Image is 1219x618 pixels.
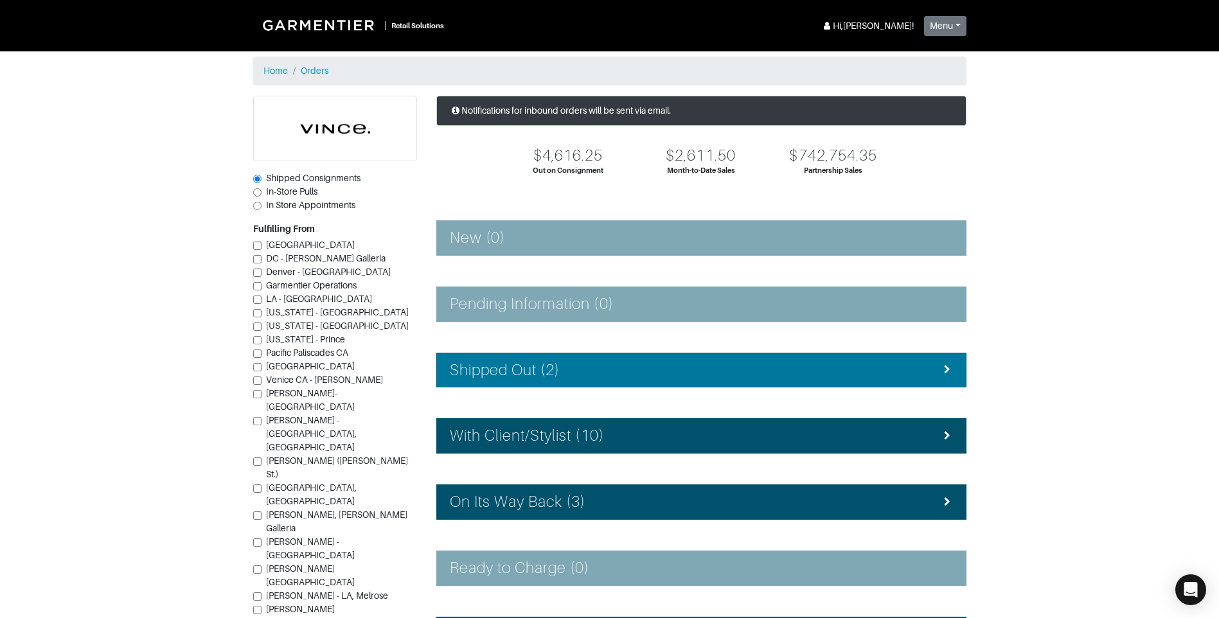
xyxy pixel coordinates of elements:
[253,417,262,425] input: [PERSON_NAME] - [GEOGRAPHIC_DATA], [GEOGRAPHIC_DATA]
[253,309,262,317] input: [US_STATE] - [GEOGRAPHIC_DATA]
[253,336,262,344] input: [US_STATE] - Prince
[266,388,355,412] span: [PERSON_NAME]-[GEOGRAPHIC_DATA]
[263,66,288,76] a: Home
[266,267,391,277] span: Denver - [GEOGRAPHIC_DATA]
[256,13,384,37] img: Garmentier
[253,349,262,358] input: Pacific Paliscades CA
[266,590,388,601] span: [PERSON_NAME] - LA, Melrose
[253,188,262,197] input: In-Store Pulls
[253,175,262,183] input: Shipped Consignments
[266,321,409,331] span: [US_STATE] - [GEOGRAPHIC_DATA]
[266,375,383,385] span: Venice CA - [PERSON_NAME]
[666,146,735,165] div: $2,611.50
[266,186,317,197] span: In-Store Pulls
[667,165,735,176] div: Month-to-Date Sales
[266,334,345,344] span: [US_STATE] - Prince
[253,511,262,520] input: [PERSON_NAME], [PERSON_NAME] Galleria
[253,606,262,614] input: [PERSON_NAME][GEOGRAPHIC_DATA].
[253,296,262,304] input: LA - [GEOGRAPHIC_DATA]
[1175,574,1206,605] div: Open Intercom Messenger
[450,493,586,511] h4: On Its Way Back (3)
[254,96,416,161] img: cyAkLTq7csKWtL9WARqkkVaF.png
[804,165,862,176] div: Partnership Sales
[253,376,262,385] input: Venice CA - [PERSON_NAME]
[301,66,328,76] a: Orders
[253,322,262,331] input: [US_STATE] - [GEOGRAPHIC_DATA]
[253,269,262,277] input: Denver - [GEOGRAPHIC_DATA]
[450,361,560,380] h4: Shipped Out (2)
[253,565,262,574] input: [PERSON_NAME][GEOGRAPHIC_DATA]
[253,242,262,250] input: [GEOGRAPHIC_DATA]
[266,415,357,452] span: [PERSON_NAME] - [GEOGRAPHIC_DATA], [GEOGRAPHIC_DATA]
[253,10,449,40] a: |Retail Solutions
[253,363,262,371] input: [GEOGRAPHIC_DATA]
[253,390,262,398] input: [PERSON_NAME]-[GEOGRAPHIC_DATA]
[266,280,357,290] span: Garmentier Operations
[789,146,877,165] div: $742,754.35
[266,253,386,263] span: DC - [PERSON_NAME] Galleria
[266,536,355,560] span: [PERSON_NAME] - [GEOGRAPHIC_DATA]
[391,22,444,30] small: Retail Solutions
[266,307,409,317] span: [US_STATE] - [GEOGRAPHIC_DATA]
[821,19,914,33] div: Hi, [PERSON_NAME] !
[266,240,355,250] span: [GEOGRAPHIC_DATA]
[533,165,603,176] div: Out on Consignment
[450,559,590,578] h4: Ready to Charge (0)
[924,16,966,36] button: Menu
[253,457,262,466] input: [PERSON_NAME] ([PERSON_NAME] St.)
[266,455,408,479] span: [PERSON_NAME] ([PERSON_NAME] St.)
[266,361,355,371] span: [GEOGRAPHIC_DATA]
[266,509,407,533] span: [PERSON_NAME], [PERSON_NAME] Galleria
[533,146,603,165] div: $4,616.25
[266,173,360,183] span: Shipped Consignments
[384,19,386,32] div: |
[253,255,262,263] input: DC - [PERSON_NAME] Galleria
[450,427,604,445] h4: With Client/Stylist (10)
[266,200,355,210] span: In Store Appointments
[436,96,966,126] div: Notifications for inbound orders will be sent via email.
[253,222,315,236] label: Fulfilling From
[253,538,262,547] input: [PERSON_NAME] - [GEOGRAPHIC_DATA]
[450,229,505,247] h4: New (0)
[450,295,614,313] h4: Pending Information (0)
[253,57,966,85] nav: breadcrumb
[266,294,372,304] span: LA - [GEOGRAPHIC_DATA]
[253,202,262,210] input: In Store Appointments
[253,592,262,601] input: [PERSON_NAME] - LA, Melrose
[266,482,357,506] span: [GEOGRAPHIC_DATA], [GEOGRAPHIC_DATA]
[253,282,262,290] input: Garmentier Operations
[253,484,262,493] input: [GEOGRAPHIC_DATA], [GEOGRAPHIC_DATA]
[266,348,348,358] span: Pacific Paliscades CA
[266,563,355,587] span: [PERSON_NAME][GEOGRAPHIC_DATA]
